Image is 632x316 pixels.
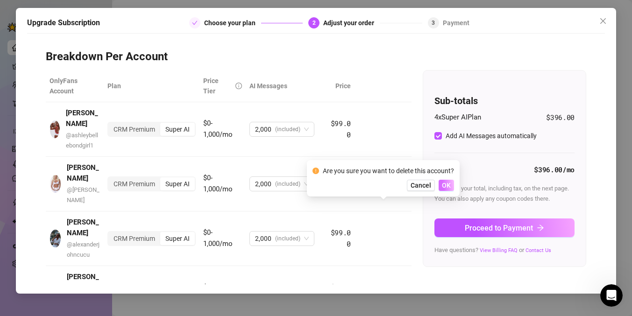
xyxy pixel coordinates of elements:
span: OK [442,182,451,189]
img: avatar.jpg [50,120,60,138]
div: Payment [443,17,469,28]
strong: [PERSON_NAME] [67,163,99,183]
div: Super AI [160,177,195,190]
span: @ alexanderjohncucu [67,241,99,258]
a: View Billing FAQ [480,247,518,253]
span: Cancel [411,182,431,189]
div: Are you sure you want to delete this account? [323,166,454,176]
span: arrow-right [537,224,544,232]
span: Close [596,17,611,25]
iframe: Intercom live chat [600,284,623,307]
span: Proceed to Payment [465,224,533,232]
span: $0-1,000/mo [203,119,233,139]
span: 2,000 [255,232,271,246]
button: Proceed to Paymentarrow-right [434,218,575,237]
div: Choose your plan [204,17,261,28]
span: 2,000 [255,122,271,136]
span: close [599,17,607,25]
div: Super AI [160,232,195,245]
div: Super AI [160,123,195,136]
div: CRM Premium [108,123,160,136]
span: $396.00 [546,112,575,123]
span: info-circle [235,83,242,89]
span: (included) [275,122,300,136]
span: @ [PERSON_NAME] [67,186,99,204]
span: $0-1,000/mo [203,283,233,302]
th: AI Messages [246,70,326,102]
span: 4 x Super AI Plan [434,112,481,123]
div: segmented control [107,122,196,137]
img: avatar.jpg [50,175,61,193]
th: OnlyFans Account [46,70,104,102]
button: OK [439,180,454,191]
strong: [PERSON_NAME] [67,273,99,292]
button: Close [596,14,611,28]
th: Plan [104,70,199,102]
span: exclamation-circle [312,168,319,174]
span: 2,000 [255,177,271,191]
div: segmented control [107,231,196,246]
h4: Sub-totals [434,94,575,107]
img: avatar.jpg [50,284,61,302]
span: @ ashleybellebondgirl1 [66,132,98,149]
span: (included) [275,232,300,246]
span: Have questions? or [434,246,551,253]
span: $99.00 [331,282,351,303]
div: CRM Premium [108,232,160,245]
span: check [192,20,198,26]
h5: Upgrade Subscription [27,17,100,28]
div: Adjust your order [323,17,380,28]
span: 3 [432,20,435,26]
span: 2 [312,20,316,26]
strong: [PERSON_NAME] [67,218,99,238]
span: (included) [275,177,300,191]
strong: $396.00 /mo [534,165,575,174]
span: Price Tier [203,77,219,95]
span: $0-1,000/mo [203,174,233,193]
a: Contact Us [525,247,551,253]
div: segmented control [107,176,196,191]
th: Price [326,70,355,102]
span: $99.00 [331,228,351,248]
button: Cancel [407,180,435,191]
h3: Breakdown Per Account [46,49,586,64]
img: avatar.jpg [50,230,61,247]
span: $0-1,000/mo [203,228,233,248]
strong: [PERSON_NAME] [66,109,98,128]
div: CRM Premium [108,177,160,190]
span: $99.00 [331,119,351,139]
span: You'll see your total, including tax, on the next page. You can also apply any coupon codes there. [434,185,569,202]
div: Add AI Messages automatically [446,131,537,141]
